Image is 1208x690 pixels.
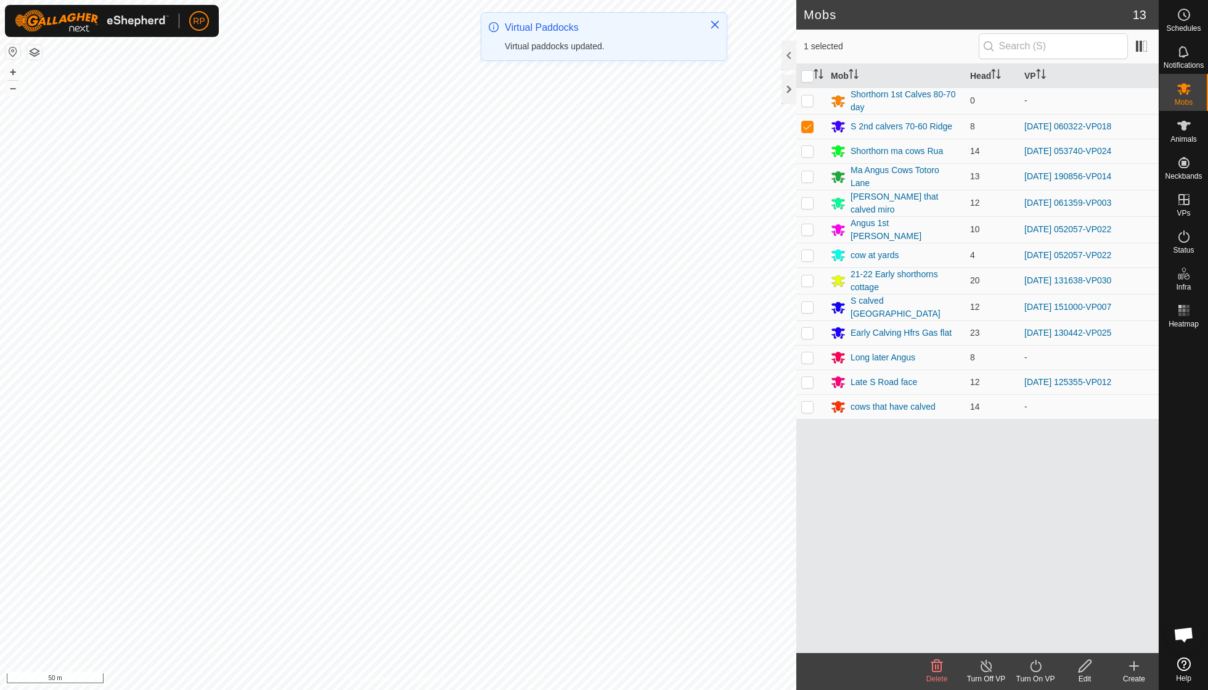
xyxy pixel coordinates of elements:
span: Schedules [1166,25,1201,32]
span: 14 [970,146,980,156]
div: Edit [1060,673,1109,684]
p-sorticon: Activate to sort [849,71,859,81]
div: cow at yards [851,249,899,262]
p-sorticon: Activate to sort [991,71,1001,81]
a: [DATE] 060322-VP018 [1024,121,1111,131]
span: 0 [970,95,975,105]
a: [DATE] 130442-VP025 [1024,328,1111,338]
img: Gallagher Logo [15,10,169,32]
span: Delete [926,675,948,683]
a: [DATE] 131638-VP030 [1024,275,1111,285]
div: S calved [GEOGRAPHIC_DATA] [851,294,960,320]
span: 4 [970,250,975,260]
span: 20 [970,275,980,285]
h2: Mobs [804,7,1133,22]
span: 12 [970,198,980,208]
div: S 2nd calvers 70-60 Ridge [851,120,952,133]
a: [DATE] 125355-VP012 [1024,377,1111,387]
a: [DATE] 052057-VP022 [1024,224,1111,234]
div: Turn On VP [1011,673,1060,684]
th: Mob [826,64,965,88]
span: 8 [970,352,975,362]
span: Help [1176,675,1191,682]
a: [DATE] 151000-VP007 [1024,302,1111,312]
a: [DATE] 190856-VP014 [1024,171,1111,181]
span: 23 [970,328,980,338]
td: - [1019,87,1159,114]
span: Notifications [1164,62,1204,69]
div: Virtual Paddocks [505,20,697,35]
span: Neckbands [1165,172,1202,180]
input: Search (S) [979,33,1128,59]
a: [DATE] 052057-VP022 [1024,250,1111,260]
div: Ma Angus Cows Totoro Lane [851,164,960,190]
span: 13 [1133,6,1146,24]
span: 12 [970,302,980,312]
a: [DATE] 061359-VP003 [1024,198,1111,208]
span: VPs [1177,209,1190,217]
a: Privacy Policy [349,674,396,685]
span: 13 [970,171,980,181]
span: Heatmap [1169,320,1199,328]
span: Status [1173,246,1194,254]
div: 21-22 Early shorthorns cottage [851,268,960,294]
div: Create [1109,673,1159,684]
span: RP [193,15,205,28]
span: 12 [970,377,980,387]
a: Help [1159,652,1208,687]
div: Virtual paddocks updated. [505,40,697,53]
a: [DATE] 053740-VP024 [1024,146,1111,156]
button: + [6,65,20,79]
div: Long later Angus [851,351,915,364]
th: VP [1019,64,1159,88]
span: 8 [970,121,975,131]
div: Open chat [1165,616,1202,653]
p-sorticon: Activate to sort [814,71,823,81]
p-sorticon: Activate to sort [1036,71,1046,81]
span: 14 [970,402,980,412]
button: Reset Map [6,44,20,59]
a: Contact Us [410,674,447,685]
td: - [1019,394,1159,419]
div: Late S Road face [851,376,917,389]
span: 1 selected [804,40,979,53]
div: cows that have calved [851,400,936,413]
span: Mobs [1175,99,1193,106]
div: Shorthorn 1st Calves 80-70 day [851,88,960,114]
td: - [1019,345,1159,370]
div: Early Calving Hfrs Gas flat [851,327,952,339]
div: Shorthorn ma cows Rua [851,145,943,158]
button: Close [706,16,724,33]
div: Turn Off VP [961,673,1011,684]
span: Animals [1170,136,1197,143]
div: [PERSON_NAME] that calved miro [851,190,960,216]
th: Head [965,64,1019,88]
span: Infra [1176,283,1191,291]
span: 10 [970,224,980,234]
button: Map Layers [27,45,42,60]
button: – [6,81,20,95]
div: Angus 1st [PERSON_NAME] [851,217,960,243]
